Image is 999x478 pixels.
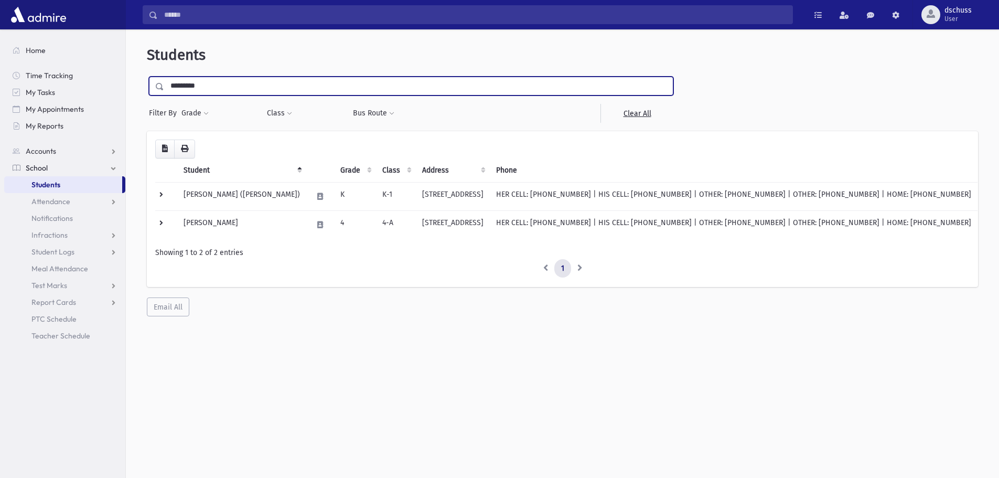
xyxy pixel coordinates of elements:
a: My Reports [4,118,125,134]
button: Email All [147,298,189,316]
span: Teacher Schedule [31,331,90,341]
input: Search [158,5,792,24]
a: Students [4,176,122,193]
span: Notifications [31,214,73,223]
th: Class: activate to sort column ascending [376,158,416,183]
td: K-1 [376,182,416,210]
span: Accounts [26,146,56,156]
span: Meal Attendance [31,264,88,273]
a: Meal Attendance [4,260,125,277]
a: Clear All [600,104,673,123]
a: Notifications [4,210,125,227]
span: Students [31,180,60,189]
span: PTC Schedule [31,314,77,324]
span: Filter By [149,108,181,119]
span: School [26,163,48,173]
a: Report Cards [4,294,125,311]
a: Test Marks [4,277,125,294]
td: HER CELL: [PHONE_NUMBER] | HIS CELL: [PHONE_NUMBER] | OTHER: [PHONE_NUMBER] | OTHER: [PHONE_NUMBE... [490,210,977,239]
img: AdmirePro [8,4,69,25]
span: Infractions [31,230,68,240]
a: My Tasks [4,84,125,101]
span: My Tasks [26,88,55,97]
button: Class [266,104,293,123]
span: Test Marks [31,281,67,290]
span: Attendance [31,197,70,206]
td: [STREET_ADDRESS] [416,182,490,210]
a: Infractions [4,227,125,243]
a: Attendance [4,193,125,210]
td: [PERSON_NAME] [177,210,306,239]
td: K [334,182,376,210]
button: Print [174,140,195,158]
span: User [944,15,972,23]
a: Student Logs [4,243,125,260]
a: Time Tracking [4,67,125,84]
td: [STREET_ADDRESS] [416,210,490,239]
th: Phone [490,158,977,183]
a: 1 [554,259,571,278]
button: CSV [155,140,175,158]
td: 4 [334,210,376,239]
span: Report Cards [31,298,76,307]
span: dschuss [944,6,972,15]
span: Students [147,46,206,63]
div: Showing 1 to 2 of 2 entries [155,247,970,258]
td: 4-A [376,210,416,239]
a: Accounts [4,143,125,160]
td: [PERSON_NAME] ([PERSON_NAME]) [177,182,306,210]
a: Home [4,42,125,59]
th: Student: activate to sort column descending [177,158,306,183]
span: My Appointments [26,104,84,114]
span: Home [26,46,46,55]
span: Student Logs [31,247,74,257]
th: Grade: activate to sort column ascending [334,158,376,183]
button: Grade [181,104,209,123]
th: Address: activate to sort column ascending [416,158,490,183]
a: My Appointments [4,101,125,118]
td: HER CELL: [PHONE_NUMBER] | HIS CELL: [PHONE_NUMBER] | OTHER: [PHONE_NUMBER] | OTHER: [PHONE_NUMBE... [490,182,977,210]
a: School [4,160,125,176]
a: Teacher Schedule [4,327,125,344]
a: PTC Schedule [4,311,125,327]
span: Time Tracking [26,71,73,80]
button: Bus Route [352,104,395,123]
span: My Reports [26,121,63,131]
